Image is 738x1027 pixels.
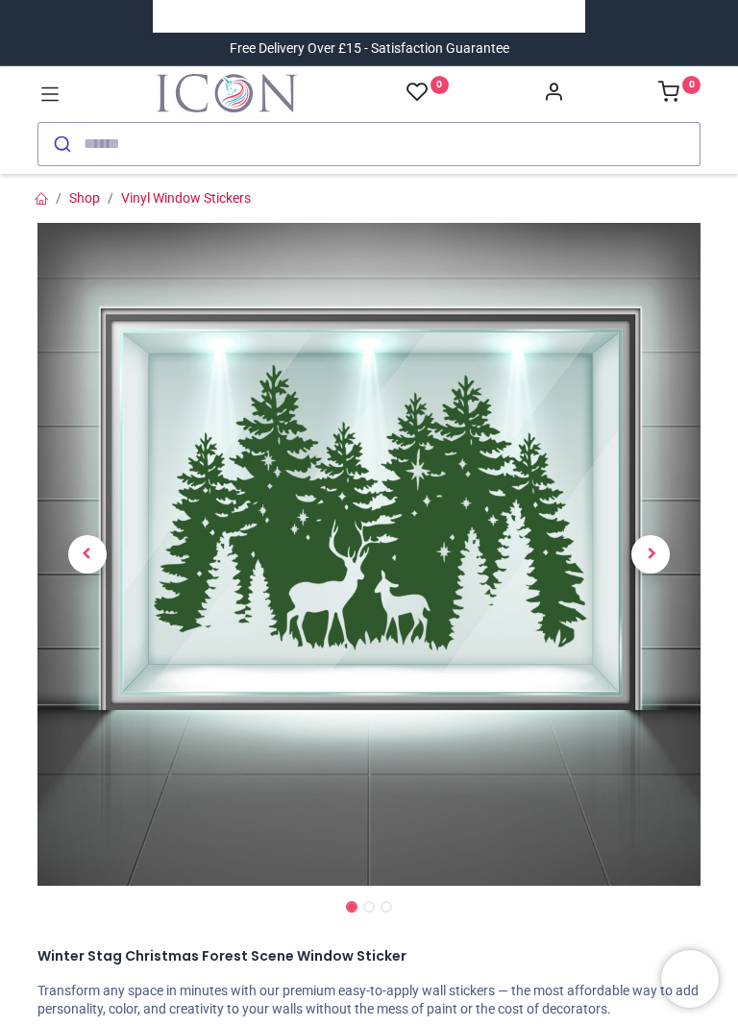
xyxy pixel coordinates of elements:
[68,535,107,574] span: Previous
[430,76,449,94] sup: 0
[157,74,297,112] a: Logo of Icon Wall Stickers
[406,81,449,105] a: 0
[69,190,100,206] a: Shop
[682,76,701,94] sup: 0
[38,123,84,165] button: Submit
[37,947,701,966] h1: Winter Stag Christmas Forest Scene Window Sticker
[661,950,719,1008] iframe: Brevo live chat
[602,323,701,787] a: Next
[631,535,670,574] span: Next
[543,86,564,102] a: Account Info
[37,223,701,886] img: Winter Stag Christmas Forest Scene Window Sticker
[121,190,251,206] a: Vinyl Window Stickers
[658,86,701,102] a: 0
[37,982,701,1019] p: Transform any space in minutes with our premium easy-to-apply wall stickers — the most affordable...
[230,39,509,59] div: Free Delivery Over £15 - Satisfaction Guarantee
[167,7,571,26] iframe: Customer reviews powered by Trustpilot
[157,74,297,112] img: Icon Wall Stickers
[37,323,137,787] a: Previous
